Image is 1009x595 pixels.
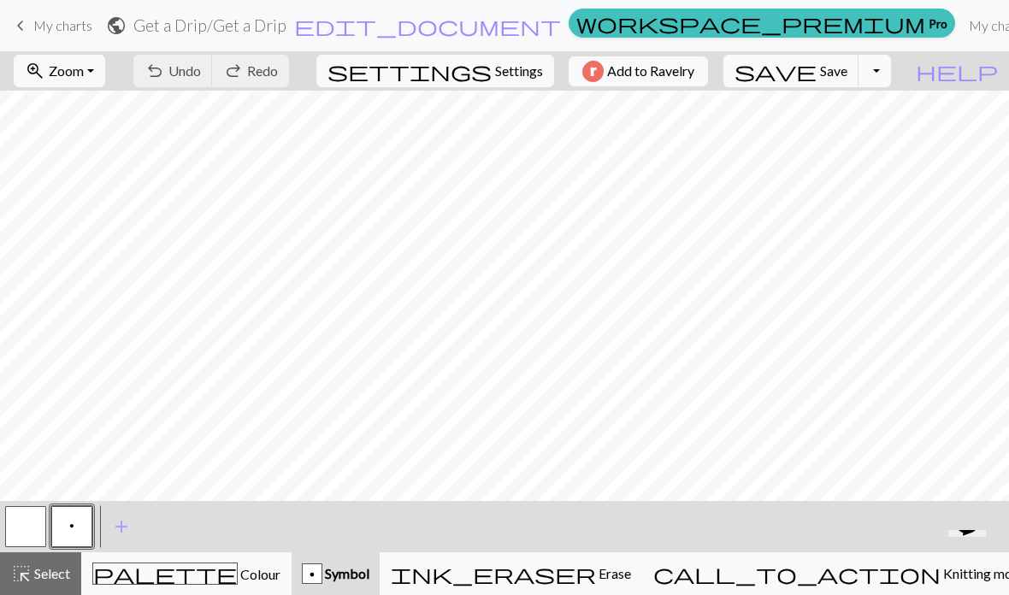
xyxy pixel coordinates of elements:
[495,61,543,81] span: Settings
[106,14,127,38] span: public
[327,59,492,83] span: settings
[49,62,84,79] span: Zoom
[582,61,604,82] img: Ravelry
[294,14,561,38] span: edit_document
[820,62,847,79] span: Save
[10,11,92,40] a: My charts
[238,566,280,582] span: Colour
[723,55,859,87] button: Save
[576,11,925,35] span: workspace_premium
[327,61,492,81] i: Settings
[380,552,642,595] button: Erase
[111,515,132,539] span: add
[51,506,92,547] button: p
[322,565,369,581] span: Symbol
[25,59,45,83] span: zoom_in
[81,552,292,595] button: Colour
[10,14,31,38] span: keyboard_arrow_left
[69,519,74,533] span: Purl
[569,56,708,86] button: Add to Ravelry
[11,562,32,586] span: highlight_alt
[941,530,999,585] iframe: chat widget
[391,562,596,586] span: ink_eraser
[14,55,105,87] button: Zoom
[93,562,237,586] span: palette
[916,59,998,83] span: help
[316,55,554,87] button: SettingsSettings
[33,17,92,33] span: My charts
[292,552,380,595] button: p Symbol
[596,565,631,581] span: Erase
[607,61,694,82] span: Add to Ravelry
[303,564,322,585] div: p
[133,15,286,35] h2: Get a Drip / Get a Drip
[569,9,955,38] a: Pro
[32,565,70,581] span: Select
[653,562,941,586] span: call_to_action
[735,59,817,83] span: save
